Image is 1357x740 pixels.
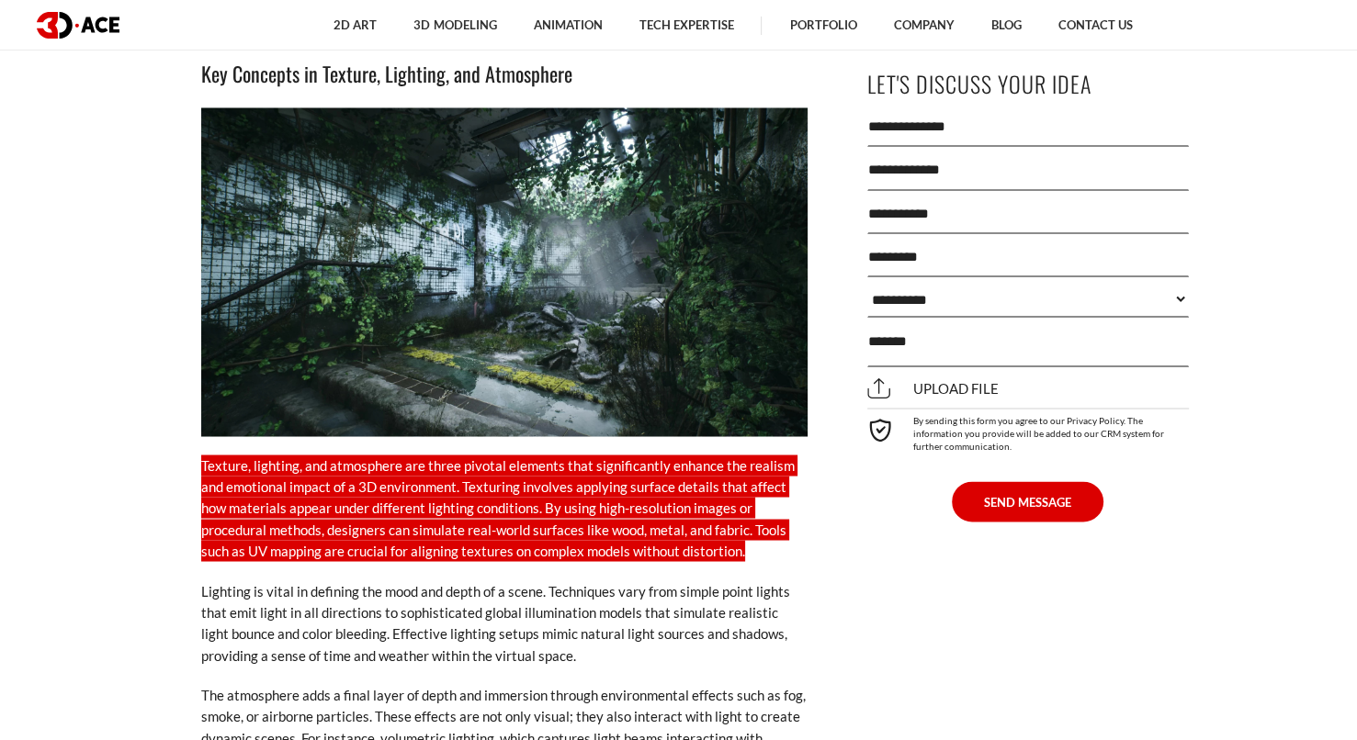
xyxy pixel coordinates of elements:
[201,454,808,562] p: Texture, lighting, and atmosphere are three pivotal elements that significantly enhance the reali...
[201,107,808,436] img: environment art
[867,408,1189,452] div: By sending this form you agree to our Privacy Policy. The information you provide will be added t...
[201,58,808,89] h3: Key Concepts in Texture, Lighting, and Atmosphere
[952,481,1103,521] button: SEND MESSAGE
[37,12,119,39] img: logo dark
[867,63,1189,105] p: Let's Discuss Your Idea
[867,380,999,397] span: Upload file
[201,580,808,667] p: Lighting is vital in defining the mood and depth of a scene. Techniques vary from simple point li...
